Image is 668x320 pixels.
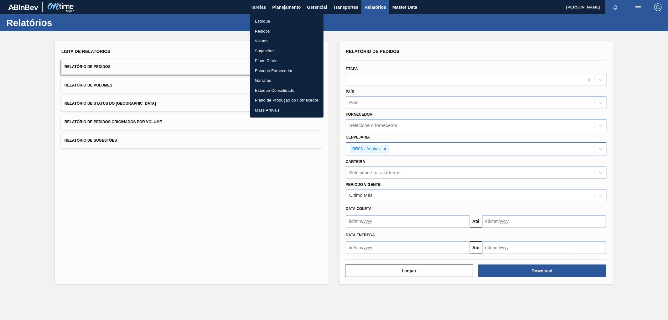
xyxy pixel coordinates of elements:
a: Plano Diário [250,56,324,66]
a: Estoque Consolidado [250,86,324,96]
a: Pedidos [250,26,324,36]
a: Plano de Produção do Fornecedor [250,95,324,105]
a: Sugestões [250,46,324,56]
a: Garrafas [250,76,324,86]
a: Estoque Fornecedor [250,66,324,76]
a: Volume [250,36,324,46]
a: Estoque [250,16,324,26]
a: Mass Arrivals [250,105,324,115]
